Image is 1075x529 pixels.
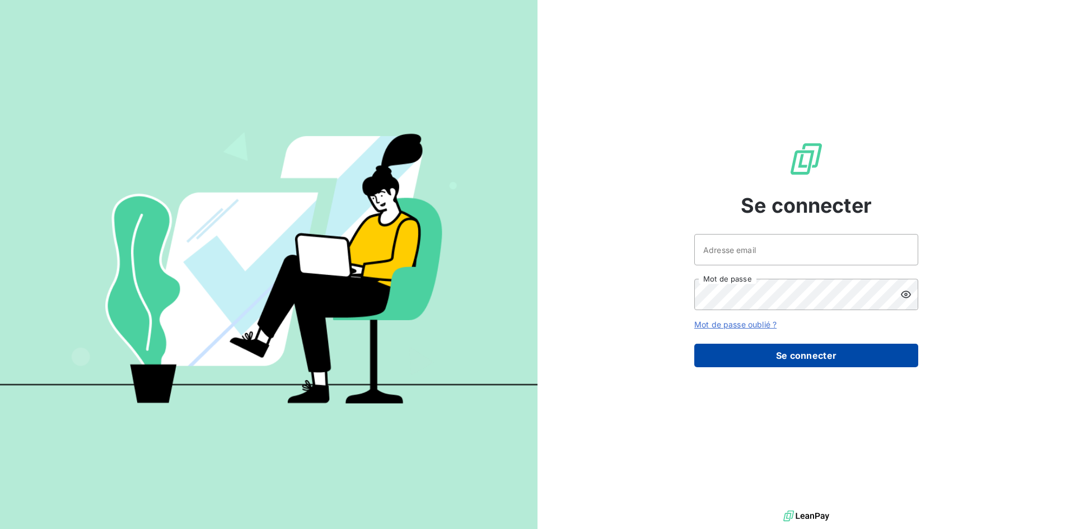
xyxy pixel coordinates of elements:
[694,344,918,367] button: Se connecter
[788,141,824,177] img: Logo LeanPay
[694,320,777,329] a: Mot de passe oublié ?
[741,190,872,221] span: Se connecter
[783,508,829,525] img: logo
[694,234,918,265] input: placeholder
